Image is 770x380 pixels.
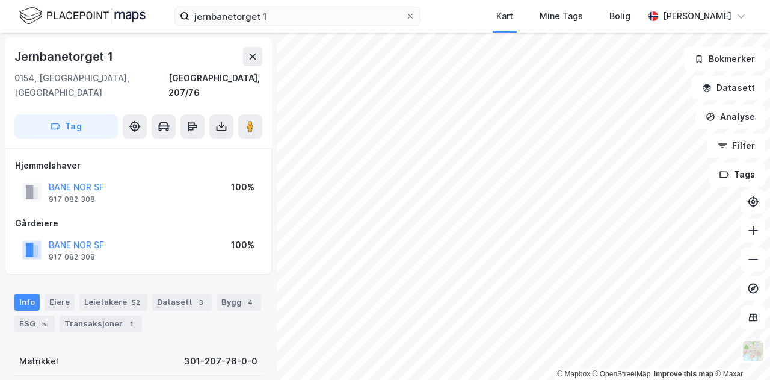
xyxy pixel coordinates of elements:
[129,296,143,308] div: 52
[45,294,75,311] div: Eiere
[14,316,55,332] div: ESG
[557,370,590,378] a: Mapbox
[540,9,583,23] div: Mine Tags
[663,9,731,23] div: [PERSON_NAME]
[19,354,58,369] div: Matrikkel
[189,7,405,25] input: Søk på adresse, matrikkel, gårdeiere, leietakere eller personer
[38,318,50,330] div: 5
[19,5,146,26] img: logo.f888ab2527a4732fd821a326f86c7f29.svg
[15,158,262,173] div: Hjemmelshaver
[184,354,257,369] div: 301-207-76-0-0
[692,76,765,100] button: Datasett
[231,238,254,252] div: 100%
[231,180,254,195] div: 100%
[14,294,40,311] div: Info
[709,163,765,187] button: Tags
[14,47,115,66] div: Jernbanetorget 1
[168,71,262,100] div: [GEOGRAPHIC_DATA], 207/76
[152,294,212,311] div: Datasett
[195,296,207,308] div: 3
[60,316,142,332] div: Transaksjoner
[695,105,765,129] button: Analyse
[710,322,770,380] iframe: Chat Widget
[125,318,137,330] div: 1
[684,47,765,71] button: Bokmerker
[496,9,513,23] div: Kart
[79,294,147,311] div: Leietakere
[593,370,651,378] a: OpenStreetMap
[244,296,256,308] div: 4
[14,114,118,139] button: Tag
[609,9,630,23] div: Bolig
[654,370,713,378] a: Improve this map
[707,134,765,158] button: Filter
[217,294,261,311] div: Bygg
[14,71,168,100] div: 0154, [GEOGRAPHIC_DATA], [GEOGRAPHIC_DATA]
[49,195,95,204] div: 917 082 308
[49,252,95,262] div: 917 082 308
[15,216,262,231] div: Gårdeiere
